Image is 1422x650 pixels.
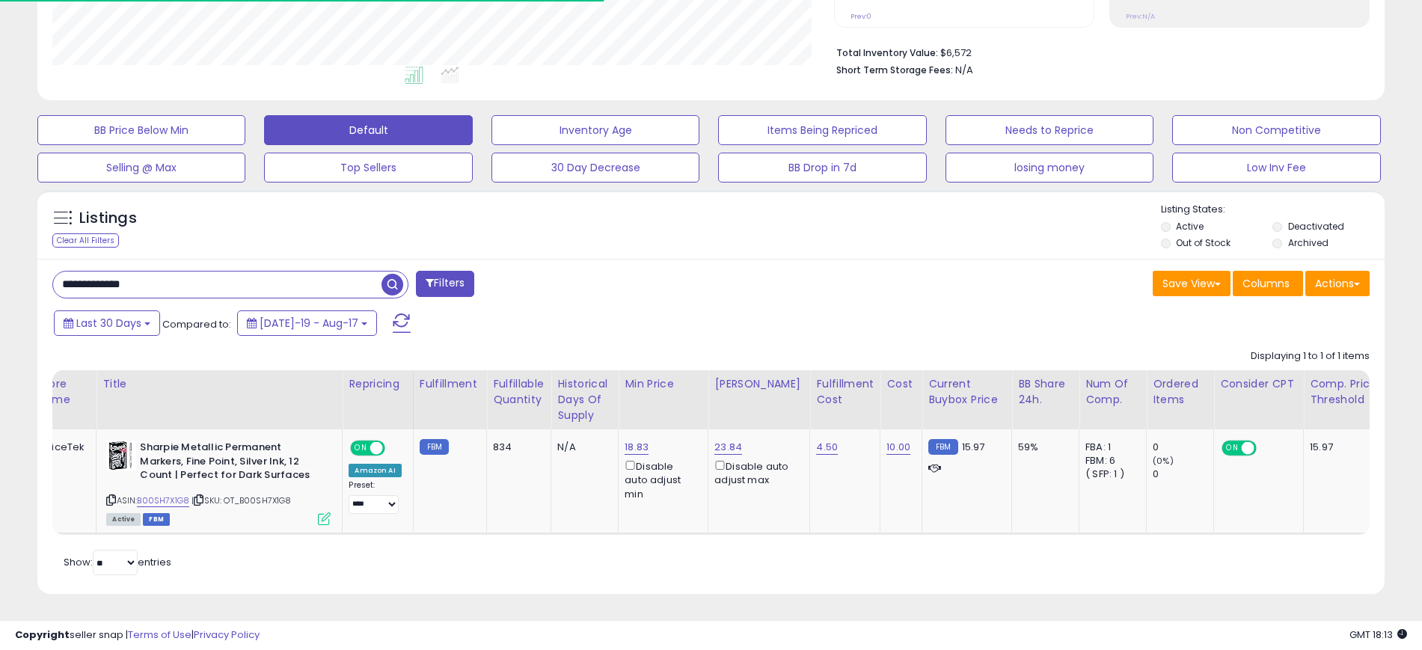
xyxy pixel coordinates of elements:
[162,317,231,331] span: Compared to:
[1153,441,1213,454] div: 0
[816,440,838,455] a: 4.50
[491,153,699,183] button: 30 Day Decrease
[1220,376,1297,392] div: Consider CPT
[946,153,1153,183] button: losing money
[191,494,291,506] span: | SKU: OT_B00SH7X1G8
[1172,153,1380,183] button: Low Inv Fee
[493,376,545,408] div: Fulfillable Quantity
[76,316,141,331] span: Last 30 Days
[1305,271,1370,296] button: Actions
[1310,441,1382,454] div: 15.97
[260,316,358,331] span: [DATE]-19 - Aug-17
[37,441,85,454] div: OfficeTek
[1310,376,1387,408] div: Comp. Price Threshold
[1223,442,1242,455] span: ON
[1161,203,1385,217] p: Listing States:
[851,12,871,21] small: Prev: 0
[37,115,245,145] button: BB Price Below Min
[1153,376,1207,408] div: Ordered Items
[194,628,260,642] a: Privacy Policy
[946,115,1153,145] button: Needs to Reprice
[491,115,699,145] button: Inventory Age
[52,233,119,248] div: Clear All Filters
[102,376,336,392] div: Title
[928,376,1005,408] div: Current Buybox Price
[816,376,874,408] div: Fulfillment Cost
[128,628,191,642] a: Terms of Use
[349,480,401,514] div: Preset:
[106,441,136,470] img: 51jFtV-Y3IL._SL40_.jpg
[1233,271,1303,296] button: Columns
[1085,441,1135,454] div: FBA: 1
[383,442,407,455] span: OFF
[557,441,607,454] div: N/A
[1251,349,1370,364] div: Displaying 1 to 1 of 1 items
[1176,236,1231,249] label: Out of Stock
[836,64,953,76] b: Short Term Storage Fees:
[714,376,803,392] div: [PERSON_NAME]
[15,628,260,643] div: seller snap | |
[420,376,480,392] div: Fulfillment
[1349,628,1407,642] span: 2025-09-17 18:13 GMT
[955,63,973,77] span: N/A
[106,441,331,524] div: ASIN:
[106,513,141,526] span: All listings currently available for purchase on Amazon
[718,115,926,145] button: Items Being Repriced
[714,440,742,455] a: 23.84
[54,310,160,336] button: Last 30 Days
[625,440,649,455] a: 18.83
[886,376,916,392] div: Cost
[1153,271,1231,296] button: Save View
[37,376,90,408] div: Store Name
[264,153,472,183] button: Top Sellers
[1176,220,1204,233] label: Active
[625,376,702,392] div: Min Price
[1126,12,1155,21] small: Prev: N/A
[1018,441,1067,454] div: 59%
[1172,115,1380,145] button: Non Competitive
[79,208,137,229] h5: Listings
[1254,442,1278,455] span: OFF
[1018,376,1073,408] div: BB Share 24h.
[15,628,70,642] strong: Copyright
[1085,376,1140,408] div: Num of Comp.
[1288,236,1328,249] label: Archived
[237,310,377,336] button: [DATE]-19 - Aug-17
[557,376,612,423] div: Historical Days Of Supply
[1153,467,1213,481] div: 0
[349,376,406,392] div: Repricing
[1242,276,1290,291] span: Columns
[1288,220,1344,233] label: Deactivated
[962,440,985,454] span: 15.97
[416,271,474,297] button: Filters
[836,46,938,59] b: Total Inventory Value:
[352,442,371,455] span: ON
[143,513,170,526] span: FBM
[625,458,696,501] div: Disable auto adjust min
[718,153,926,183] button: BB Drop in 7d
[493,441,539,454] div: 834
[1085,467,1135,481] div: ( SFP: 1 )
[1085,454,1135,467] div: FBM: 6
[1153,455,1174,467] small: (0%)
[64,555,171,569] span: Show: entries
[137,494,189,507] a: B00SH7X1G8
[714,458,798,487] div: Disable auto adjust max
[264,115,472,145] button: Default
[420,439,449,455] small: FBM
[886,440,910,455] a: 10.00
[349,464,401,477] div: Amazon AI
[928,439,957,455] small: FBM
[836,43,1358,61] li: $6,572
[37,153,245,183] button: Selling @ Max
[140,441,322,486] b: Sharpie Metallic Permanent Markers, Fine Point, Silver Ink, 12 Count | Perfect for Dark Surfaces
